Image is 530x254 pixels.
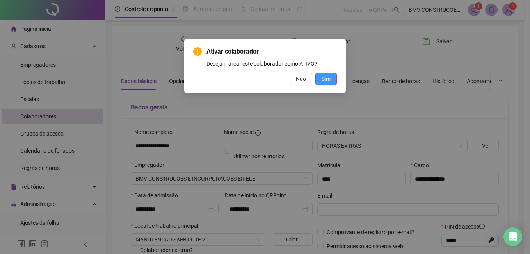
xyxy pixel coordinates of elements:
span: Sim [322,75,331,83]
span: Ativar colaborador [206,47,337,56]
span: exclamation-circle [193,47,202,56]
button: Não [290,73,312,85]
div: Deseja marcar este colaborador como ATIVO? [206,59,337,68]
span: Não [296,75,306,83]
button: Sim [315,73,337,85]
div: Open Intercom Messenger [503,227,522,246]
